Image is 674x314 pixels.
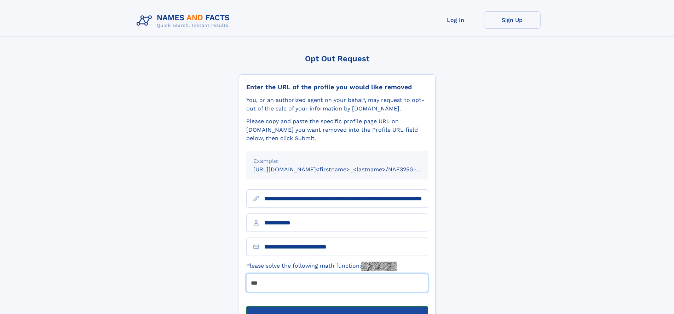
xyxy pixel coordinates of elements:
[246,117,428,143] div: Please copy and paste the specific profile page URL on [DOMAIN_NAME] you want removed into the Pr...
[239,54,436,63] div: Opt Out Request
[484,11,541,29] a: Sign Up
[134,11,236,30] img: Logo Names and Facts
[253,166,442,173] small: [URL][DOMAIN_NAME]<firstname>_<lastname>/NAF325G-xxxxxxxx
[427,11,484,29] a: Log In
[253,157,421,165] div: Example:
[246,96,428,113] div: You, or an authorized agent on your behalf, may request to opt-out of the sale of your informatio...
[246,83,428,91] div: Enter the URL of the profile you would like removed
[246,262,397,271] label: Please solve the following math function:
